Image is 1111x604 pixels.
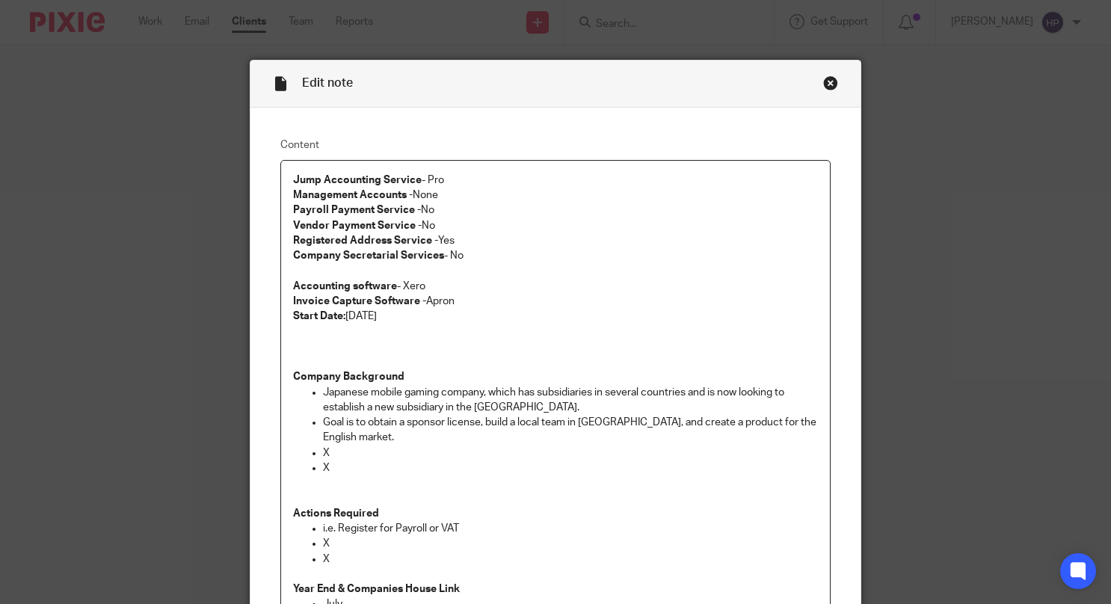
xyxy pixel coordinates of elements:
[293,372,404,382] strong: Company Background
[323,446,817,460] p: X
[293,205,421,215] strong: Payroll Payment Service -
[323,415,817,446] p: Goal is to obtain a sponsor license, build a local team in [GEOGRAPHIC_DATA], and create a produc...
[293,248,817,263] p: - No
[293,309,817,324] p: [DATE]
[302,77,353,89] span: Edit note
[293,311,345,321] strong: Start Date:
[293,173,817,188] p: - Pro
[323,552,817,567] p: X
[293,279,817,294] p: - Xero
[293,584,460,594] strong: Year End & Companies House Link
[293,188,817,203] p: None
[293,250,444,261] strong: Company Secretarial Services
[323,385,817,416] p: Japanese mobile gaming company, which has subsidiaries in several countries and is now looking to...
[293,221,422,231] strong: Vendor Payment Service -
[323,460,817,475] p: X
[293,235,438,246] strong: Registered Address Service -
[293,508,379,519] strong: Actions Required
[293,281,397,292] strong: Accounting software
[280,138,830,152] label: Content
[293,203,817,218] p: No
[293,190,413,200] strong: Management Accounts -
[293,294,817,309] p: Apron
[823,75,838,90] div: Close this dialog window
[293,296,426,306] strong: Invoice Capture Software -
[293,218,817,233] p: No
[293,233,817,248] p: Yes
[323,521,817,536] p: i.e. Register for Payroll or VAT
[293,175,422,185] strong: Jump Accounting Service
[323,536,817,551] p: X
